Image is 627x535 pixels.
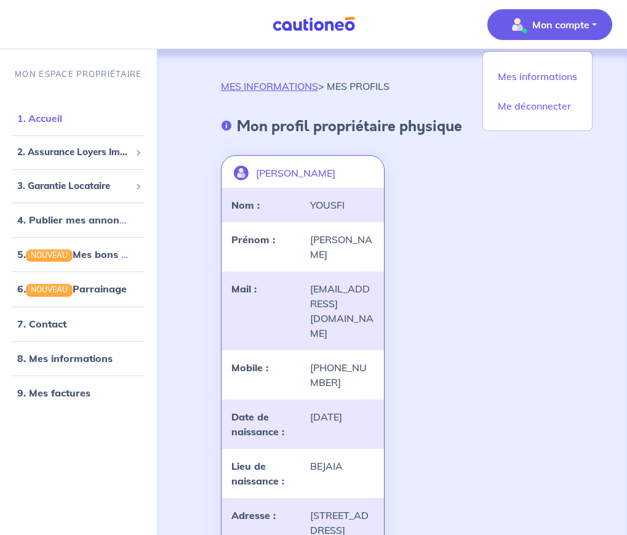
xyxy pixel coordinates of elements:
[17,214,135,226] a: 4. Publier mes annonces
[237,118,462,135] h4: Mon profil propriétaire physique
[17,386,90,398] a: 9. Mes factures
[231,460,284,487] strong: Lieu de naissance :
[5,311,152,336] div: 7. Contact
[487,9,612,40] button: illu_account_valid_menu.svgMon compte
[231,283,257,295] strong: Mail :
[303,409,381,439] div: [DATE]
[221,79,389,94] p: > MES PROFILS
[488,96,587,116] a: Me déconnecter
[17,283,127,295] a: 6.NOUVEAUParrainage
[488,66,587,86] a: Mes informations
[303,459,381,488] div: BEJAIA
[17,352,113,364] a: 8. Mes informations
[17,112,62,124] a: 1. Accueil
[5,380,152,404] div: 9. Mes factures
[303,198,381,212] div: YOUSFI
[5,242,152,267] div: 5.NOUVEAUMes bons plans
[5,174,152,198] div: 3. Garantie Locataire
[256,166,335,180] p: [PERSON_NAME]
[17,145,130,159] span: 2. Assurance Loyers Impayés
[231,199,260,211] strong: Nom :
[303,360,381,390] div: [PHONE_NUMBER]
[5,106,152,131] div: 1. Accueil
[231,233,275,246] strong: Prénom :
[5,345,152,370] div: 8. Mes informations
[231,361,268,374] strong: Mobile :
[231,411,284,438] strong: Date de naissance :
[17,248,147,260] a: 5.NOUVEAUMes bons plans
[17,179,130,193] span: 3. Garantie Locataire
[508,15,527,34] img: illu_account_valid_menu.svg
[15,68,142,80] p: MON ESPACE PROPRIÉTAIRE
[234,166,249,180] img: illu_account.svg
[303,281,381,340] div: [EMAIL_ADDRESS][DOMAIN_NAME]
[482,51,593,131] div: illu_account_valid_menu.svgMon compte
[231,509,276,521] strong: Adresse :
[532,17,589,32] p: Mon compte
[5,207,152,232] div: 4. Publier mes annonces
[221,80,318,92] a: MES INFORMATIONS
[5,140,152,164] div: 2. Assurance Loyers Impayés
[5,276,152,301] div: 6.NOUVEAUParrainage
[17,317,66,329] a: 7. Contact
[303,232,381,262] div: [PERSON_NAME]
[268,17,360,32] img: Cautioneo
